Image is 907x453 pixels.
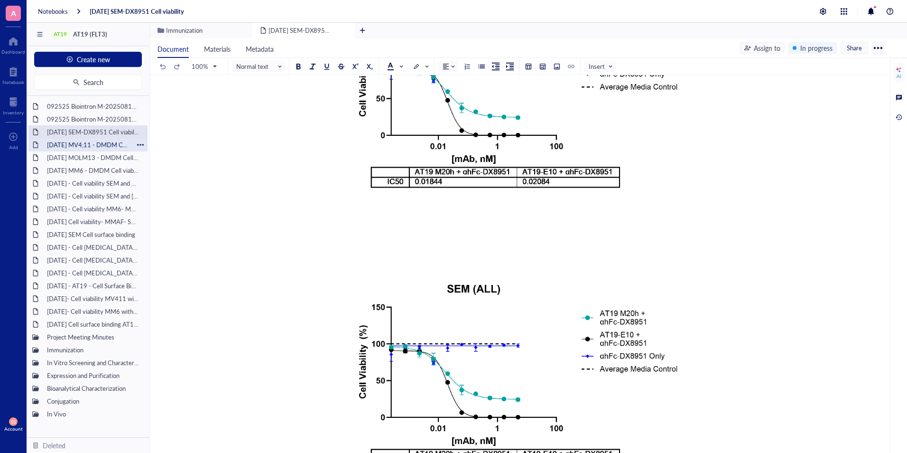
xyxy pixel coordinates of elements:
span: Insert [589,62,613,71]
a: Notebooks [38,7,68,16]
div: [DATE] MOLM13 - DMDM Cell viability [43,151,144,164]
div: [DATE] - AT19 - Cell Surface Binding assay on hFLT3 Transfected [MEDICAL_DATA] Cells (24 hours) [43,279,144,293]
span: SS [11,419,16,425]
div: Bioanalytical Characterization [43,382,144,395]
span: AT19 (FLT3) [73,29,107,38]
span: Metadata [246,44,274,54]
span: Normal text [236,62,283,71]
span: Materials [204,44,231,54]
div: Dashboard [1,49,25,55]
div: [DATE] Cell viability- MMAF- SEM and MV4,11 [43,215,144,228]
button: Create new [34,52,142,67]
div: In Vitro Screening and Characterization [43,356,144,369]
div: Immunization [43,343,144,357]
a: Dashboard [1,34,25,55]
div: Assign to [754,43,780,53]
div: [DATE] - Cell [MEDICAL_DATA]- MV4,11 (AML cell line) [43,266,144,280]
div: Conjugation [43,395,144,408]
div: [DATE] - Cell viability SEM and RS; 411- DMDM with Fc block (needs to be completed) [43,177,144,190]
div: [DATE] - Cell [MEDICAL_DATA]- MOLM-13 (AML cell line) [43,241,144,254]
div: [DATE] MV4;11 - DMDM Cell viability [43,138,133,151]
div: [DATE] SEM Cell surface binding [43,228,144,241]
div: [DATE] - Cell viability MM6- MMAF [43,202,144,216]
div: Deleted [43,440,65,451]
div: [DATE] - Cell [MEDICAL_DATA]- MOLM-13 (AML cell line) [43,254,144,267]
div: Inventory [3,110,24,115]
div: Project Meeting Minutes [43,330,144,344]
span: Share [847,44,862,52]
a: Notebook [2,64,24,85]
div: [DATE] - Cell viability SEM and [GEOGRAPHIC_DATA]; 411- DMDM [43,189,144,203]
div: 092525 Biointron M-202508133026 [43,100,144,113]
div: In progress [800,43,833,53]
div: [DATE] MM6 - DMDM Cell viability [43,164,144,177]
div: 092525 Biointron M-202508132759 [43,113,144,126]
button: Share [841,42,868,54]
div: [DATE] SEM-DX8951 Cell viability [43,125,144,139]
button: Search [34,75,142,90]
div: [DATE] Cell surface binding AT19 on SEM, RS411 and MV411 cell line [43,318,144,331]
span: Create new [77,56,110,63]
div: Account [4,426,23,432]
div: [DATE]- Cell viability MM6 with and without IgG Blocking - DX8951 [43,305,144,318]
div: Add [9,144,18,150]
span: A [11,7,16,19]
span: 100% [192,62,216,71]
div: [DATE]- Cell viability MV411 with and without IgG Blocking - DX8951 [43,292,144,305]
div: Expression and Purification [43,369,144,382]
span: Search [83,78,103,86]
div: AI [897,73,901,79]
div: AT19 [54,31,67,38]
a: [DATE] SEM-DX8951 Cell viability [90,7,184,16]
a: Inventory [3,94,24,115]
div: In Vivo [43,407,144,421]
div: Notebook [2,79,24,85]
span: Document [157,44,189,54]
